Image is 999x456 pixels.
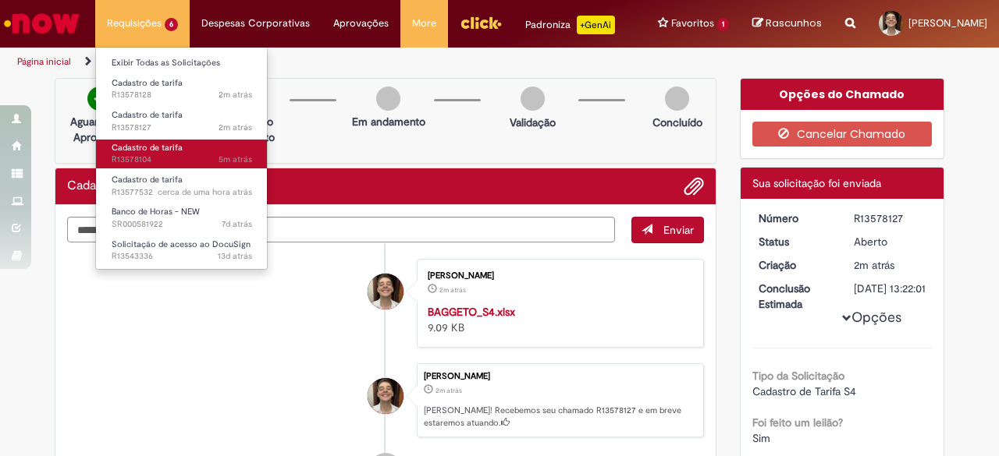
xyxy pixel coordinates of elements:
[96,140,268,168] a: Aberto R13578104 : Cadastro de tarifa
[219,154,252,165] span: 5m atrás
[112,218,252,231] span: SR000581922
[741,79,944,110] div: Opções do Chamado
[112,239,251,250] span: Solicitação de acesso ao DocuSign
[218,250,252,262] time: 17/09/2025 11:59:57
[219,122,252,133] time: 29/09/2025 16:21:59
[747,257,843,273] dt: Criação
[96,107,268,136] a: Aberto R13578127 : Cadastro de tarifa
[752,122,933,147] button: Cancelar Chamado
[766,16,822,30] span: Rascunhos
[439,285,466,295] time: 29/09/2025 16:21:34
[201,16,310,31] span: Despesas Corporativas
[219,154,252,165] time: 29/09/2025 16:18:26
[67,363,704,438] li: Lucas Renan De Campos
[67,217,615,242] textarea: Digite sua mensagem aqui...
[747,281,843,312] dt: Conclusão Estimada
[107,16,162,31] span: Requisições
[428,305,515,319] a: BAGGETO_S4.xlsx
[854,257,926,273] div: 29/09/2025 16:21:57
[17,55,71,68] a: Página inicial
[87,87,112,111] img: check-circle-green.png
[717,18,729,31] span: 1
[436,386,462,395] time: 29/09/2025 16:21:57
[352,114,425,129] p: Em andamento
[521,87,545,111] img: img-circle-grey.png
[424,372,695,381] div: [PERSON_NAME]
[747,234,843,249] dt: Status
[62,114,137,145] p: Aguardando Aprovação
[752,369,844,383] b: Tipo da Solicitação
[112,154,252,166] span: R13578104
[96,171,268,200] a: Aberto R13577532 : Cadastro de tarifa
[663,223,694,237] span: Enviar
[436,386,462,395] span: 2m atrás
[222,218,252,230] time: 23/09/2025 12:14:22
[376,87,400,111] img: img-circle-grey.png
[752,415,843,429] b: Foi feito um leilão?
[12,48,654,76] ul: Trilhas de página
[112,142,183,154] span: Cadastro de tarifa
[112,250,252,263] span: R13543336
[747,210,843,226] dt: Número
[460,11,502,34] img: click_logo_yellow_360x200.png
[222,218,252,230] span: 7d atrás
[412,16,436,31] span: More
[158,186,252,198] span: cerca de uma hora atrás
[112,122,252,134] span: R13578127
[2,8,82,39] img: ServiceNow
[428,271,688,281] div: [PERSON_NAME]
[96,55,268,72] a: Exibir Todas as Solicitações
[67,179,166,193] h2: Cadastro de tarifa Histórico de tíquete
[631,217,704,243] button: Enviar
[908,16,987,30] span: [PERSON_NAME]
[854,234,926,249] div: Aberto
[219,122,252,133] span: 2m atrás
[158,186,252,198] time: 29/09/2025 15:01:35
[577,16,615,34] p: +GenAi
[95,47,268,270] ul: Requisições
[428,304,688,335] div: 9.09 KB
[333,16,389,31] span: Aprovações
[219,89,252,101] span: 2m atrás
[752,431,770,445] span: Sim
[525,16,615,34] div: Padroniza
[112,206,200,217] span: Banco de Horas - NEW
[671,16,714,31] span: Favoritos
[854,281,926,296] div: [DATE] 13:22:01
[96,75,268,104] a: Aberto R13578128 : Cadastro de tarifa
[854,258,894,272] time: 29/09/2025 16:21:57
[218,250,252,262] span: 13d atrás
[652,115,702,130] p: Concluído
[510,115,556,130] p: Validação
[112,77,183,89] span: Cadastro de tarifa
[854,258,894,272] span: 2m atrás
[165,18,178,31] span: 6
[219,89,252,101] time: 29/09/2025 16:22:01
[112,109,183,121] span: Cadastro de tarifa
[424,405,695,429] p: [PERSON_NAME]! Recebemos seu chamado R13578127 e em breve estaremos atuando.
[112,174,183,186] span: Cadastro de tarifa
[439,285,466,295] span: 2m atrás
[752,176,881,190] span: Sua solicitação foi enviada
[112,89,252,101] span: R13578128
[752,384,856,398] span: Cadastro de Tarifa S4
[684,176,704,196] button: Adicionar anexos
[96,203,268,232] a: Aberto SR000581922 : Banco de Horas - NEW
[665,87,689,111] img: img-circle-grey.png
[96,236,268,265] a: Aberto R13543336 : Solicitação de acesso ao DocuSign
[854,210,926,226] div: R13578127
[368,378,404,414] div: Lucas Renan De Campos
[752,16,822,31] a: Rascunhos
[368,274,404,309] div: Lucas Renan De Campos
[112,186,252,199] span: R13577532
